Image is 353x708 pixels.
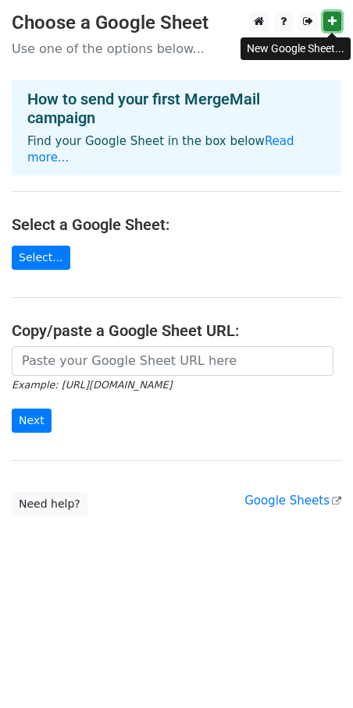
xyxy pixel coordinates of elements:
[244,494,341,508] a: Google Sheets
[12,409,52,433] input: Next
[12,246,70,270] a: Select...
[27,134,294,165] a: Read more...
[275,633,353,708] iframe: Chat Widget
[12,492,87,516] a: Need help?
[12,321,341,340] h4: Copy/paste a Google Sheet URL:
[27,90,326,127] h4: How to send your first MergeMail campaign
[12,215,341,234] h4: Select a Google Sheet:
[12,379,172,391] small: Example: [URL][DOMAIN_NAME]
[275,633,353,708] div: Widget Obrolan
[12,12,341,34] h3: Choose a Google Sheet
[27,133,326,166] p: Find your Google Sheet in the box below
[241,37,351,60] div: New Google Sheet...
[12,41,341,57] p: Use one of the options below...
[12,346,333,376] input: Paste your Google Sheet URL here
